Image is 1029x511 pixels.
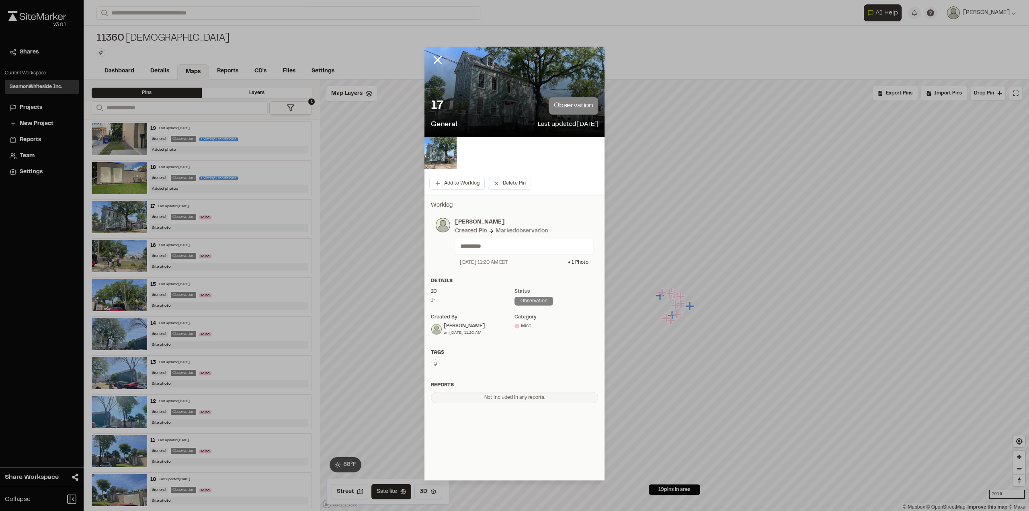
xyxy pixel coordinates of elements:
[431,382,598,389] div: Reports
[514,314,598,321] div: category
[444,330,485,336] div: on [DATE] 11:20 AM
[488,177,531,190] button: Delete Pin
[424,137,457,169] img: file
[431,349,598,356] div: Tags
[431,314,514,321] div: Created by
[431,201,598,210] p: Worklog
[431,277,598,285] div: Details
[460,259,508,266] div: [DATE] 11:20 AM EDT
[431,98,443,114] p: 17
[455,227,487,236] div: Created Pin
[568,259,588,266] div: + 1 Photo
[431,324,442,335] img: Jamie Russell
[431,297,514,304] div: 17
[431,288,514,295] div: ID
[538,119,598,130] p: Last updated [DATE]
[436,218,450,232] img: photo
[429,177,485,190] button: Add to Worklog
[431,119,457,130] p: General
[549,97,598,115] p: observation
[514,297,553,306] div: observation
[431,392,598,403] div: Not included in any reports.
[514,322,598,330] div: Misc
[455,218,593,227] p: [PERSON_NAME]
[496,227,548,236] div: Marked observation
[444,322,485,330] div: [PERSON_NAME]
[431,359,440,368] button: Edit Tags
[514,288,598,295] div: Status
